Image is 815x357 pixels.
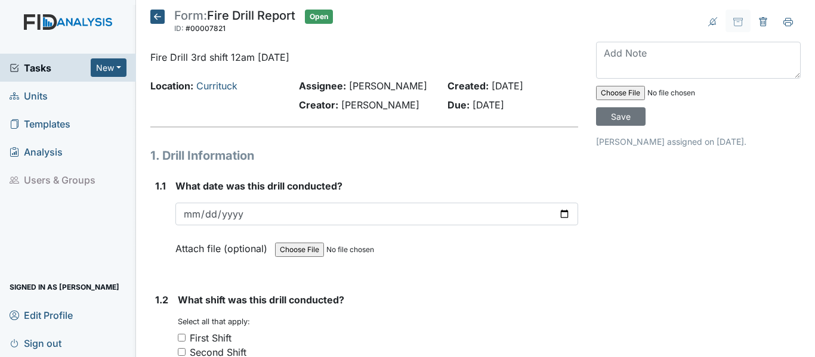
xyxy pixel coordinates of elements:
[155,293,168,307] label: 1.2
[10,142,63,161] span: Analysis
[155,179,166,193] label: 1.1
[299,80,346,92] strong: Assignee:
[178,334,186,342] input: First Shift
[10,306,73,324] span: Edit Profile
[596,135,801,148] p: [PERSON_NAME] assigned on [DATE].
[174,10,295,36] div: Fire Drill Report
[341,99,419,111] span: [PERSON_NAME]
[178,294,344,306] span: What shift was this drill conducted?
[473,99,504,111] span: [DATE]
[186,24,226,33] span: #00007821
[447,99,470,111] strong: Due:
[174,8,207,23] span: Form:
[178,317,250,326] small: Select all that apply:
[190,331,231,345] div: First Shift
[150,80,193,92] strong: Location:
[596,107,646,126] input: Save
[178,348,186,356] input: Second Shift
[174,24,184,33] span: ID:
[10,278,119,296] span: Signed in as [PERSON_NAME]
[10,334,61,352] span: Sign out
[349,80,427,92] span: [PERSON_NAME]
[175,180,342,192] span: What date was this drill conducted?
[175,235,272,256] label: Attach file (optional)
[305,10,333,24] span: Open
[91,58,126,77] button: New
[447,80,489,92] strong: Created:
[492,80,523,92] span: [DATE]
[196,80,237,92] a: Currituck
[299,99,338,111] strong: Creator:
[10,86,48,105] span: Units
[10,61,91,75] a: Tasks
[150,50,578,64] p: Fire Drill 3rd shift 12am [DATE]
[10,114,70,133] span: Templates
[150,147,578,164] h1: 1. Drill Information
